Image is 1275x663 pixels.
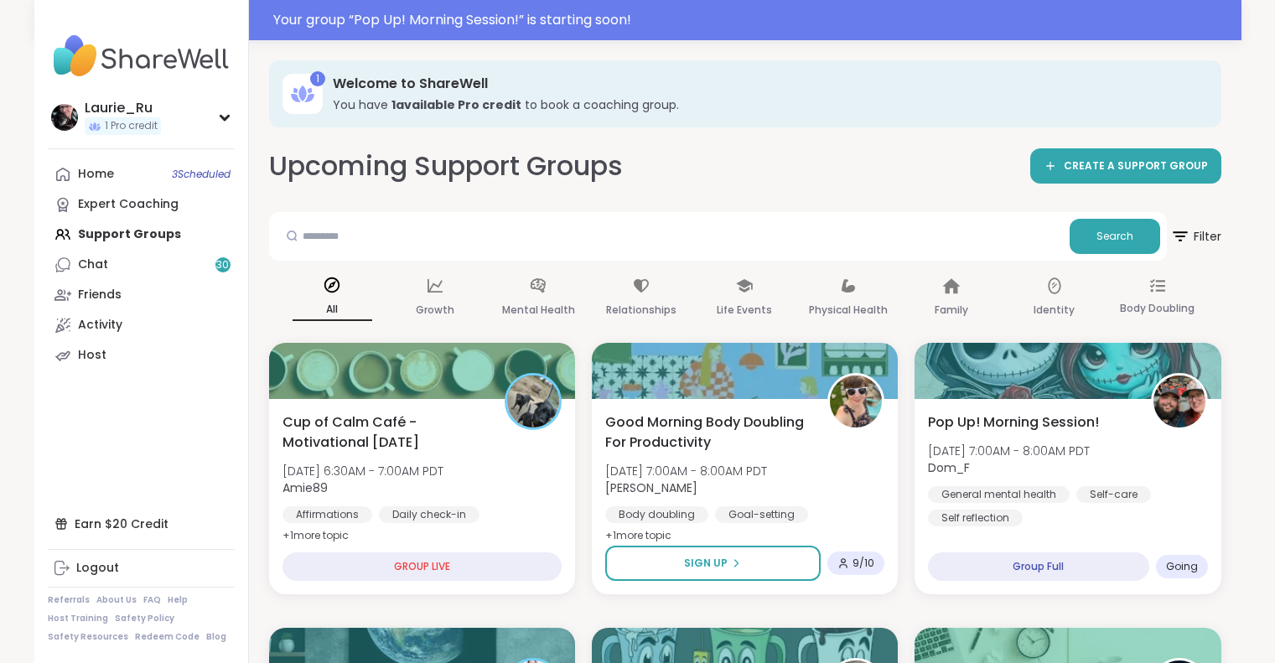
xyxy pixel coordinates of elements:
[48,159,235,189] a: Home3Scheduled
[105,119,158,133] span: 1 Pro credit
[282,479,328,496] b: Amie89
[1170,216,1221,256] span: Filter
[282,412,486,453] span: Cup of Calm Café - Motivational [DATE]
[928,412,1099,433] span: Pop Up! Morning Session!
[502,300,575,320] p: Mental Health
[78,166,114,183] div: Home
[830,376,882,427] img: Adrienne_QueenOfTheDawn
[379,506,479,523] div: Daily check-in
[1034,300,1075,320] p: Identity
[48,553,235,583] a: Logout
[76,560,119,577] div: Logout
[416,300,454,320] p: Growth
[684,556,728,571] span: Sign Up
[51,104,78,131] img: Laurie_Ru
[269,148,623,185] h2: Upcoming Support Groups
[928,510,1023,526] div: Self reflection
[48,631,128,643] a: Safety Resources
[216,258,229,272] span: 30
[135,631,200,643] a: Redeem Code
[928,552,1148,581] div: Group Full
[48,250,235,280] a: Chat30
[1030,148,1221,184] a: CREATE A SUPPORT GROUP
[115,613,174,624] a: Safety Policy
[928,486,1070,503] div: General mental health
[78,347,106,364] div: Host
[715,506,808,523] div: Goal-setting
[96,594,137,606] a: About Us
[853,557,874,570] span: 9 / 10
[717,300,772,320] p: Life Events
[1153,376,1205,427] img: Dom_F
[1166,560,1198,573] span: Going
[605,546,821,581] button: Sign Up
[273,10,1231,30] div: Your group “ Pop Up! Morning Session! ” is starting soon!
[333,75,1198,93] h3: Welcome to ShareWell
[48,27,235,85] img: ShareWell Nav Logo
[48,594,90,606] a: Referrals
[143,594,161,606] a: FAQ
[48,340,235,370] a: Host
[935,300,968,320] p: Family
[1170,212,1221,261] button: Filter
[605,479,697,496] b: [PERSON_NAME]
[1070,219,1160,254] button: Search
[48,509,235,539] div: Earn $20 Credit
[1096,229,1133,244] span: Search
[605,506,708,523] div: Body doubling
[282,506,372,523] div: Affirmations
[391,96,521,113] b: 1 available Pro credit
[606,300,676,320] p: Relationships
[282,463,443,479] span: [DATE] 6:30AM - 7:00AM PDT
[282,552,562,581] div: GROUP LIVE
[310,71,325,86] div: 1
[48,280,235,310] a: Friends
[48,613,108,624] a: Host Training
[605,412,809,453] span: Good Morning Body Doubling For Productivity
[1076,486,1151,503] div: Self-care
[48,310,235,340] a: Activity
[1120,298,1195,319] p: Body Doubling
[78,317,122,334] div: Activity
[293,299,372,321] p: All
[928,459,970,476] b: Dom_F
[206,631,226,643] a: Blog
[48,189,235,220] a: Expert Coaching
[333,96,1198,113] h3: You have to book a coaching group.
[928,443,1090,459] span: [DATE] 7:00AM - 8:00AM PDT
[172,168,231,181] span: 3 Scheduled
[78,196,179,213] div: Expert Coaching
[78,287,122,303] div: Friends
[809,300,888,320] p: Physical Health
[168,594,188,606] a: Help
[85,99,161,117] div: Laurie_Ru
[605,463,767,479] span: [DATE] 7:00AM - 8:00AM PDT
[78,256,108,273] div: Chat
[1064,159,1208,174] span: CREATE A SUPPORT GROUP
[507,376,559,427] img: Amie89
